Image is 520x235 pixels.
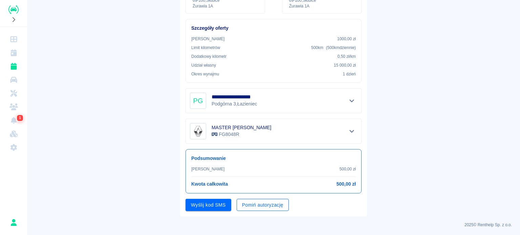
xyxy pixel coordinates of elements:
[3,141,24,154] a: Ustawienia
[326,45,356,50] span: ( 500 km dziennie )
[191,71,219,77] p: Okres wynajmu
[3,87,24,100] a: Serwisy
[191,45,220,51] p: Limit kilometrów
[3,100,24,114] a: Klienci
[191,62,216,68] p: Udział własny
[190,93,206,109] div: PG
[35,222,512,228] p: 2025 © Renthelp Sp. z o.o.
[343,71,356,77] p: 1 dzień
[191,53,226,60] p: Dodatkowy kilometr
[212,131,271,138] p: FG8048R
[18,115,22,121] span: 1
[186,199,231,211] button: Wyślij kod SMS
[212,100,258,108] p: Podgórna 3 , Łazieniec
[212,124,271,131] h6: MASTER [PERSON_NAME]
[337,36,356,42] p: 1000,00 zł
[3,60,24,73] a: Rezerwacje
[191,181,228,188] h6: Kwota całkowita
[8,5,19,14] img: Renthelp
[193,3,258,9] p: Żurawia 1A
[3,127,24,141] a: Widget WWW
[3,73,24,87] a: Flota
[346,96,357,105] button: Pokaż szczegóły
[289,3,354,9] p: Żurawia 1A
[3,32,24,46] a: Dashboard
[340,166,356,172] p: 500,00 zł
[3,46,24,60] a: Kalendarz
[237,199,289,211] button: Pomiń autoryzację
[337,181,356,188] h6: 500,00 zł
[191,166,224,172] p: [PERSON_NAME]
[191,25,356,32] h6: Szczegóły oferty
[191,124,205,138] img: Image
[311,45,356,51] p: 500 km
[338,53,356,60] p: 0,50 zł /km
[191,36,224,42] p: [PERSON_NAME]
[334,62,356,68] p: 15 000,00 zł
[8,15,19,24] button: Rozwiń nawigację
[191,155,356,162] h6: Podsumowanie
[346,126,357,136] button: Pokaż szczegóły
[6,215,21,230] button: Rafał Płaza
[3,114,24,127] a: Powiadomienia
